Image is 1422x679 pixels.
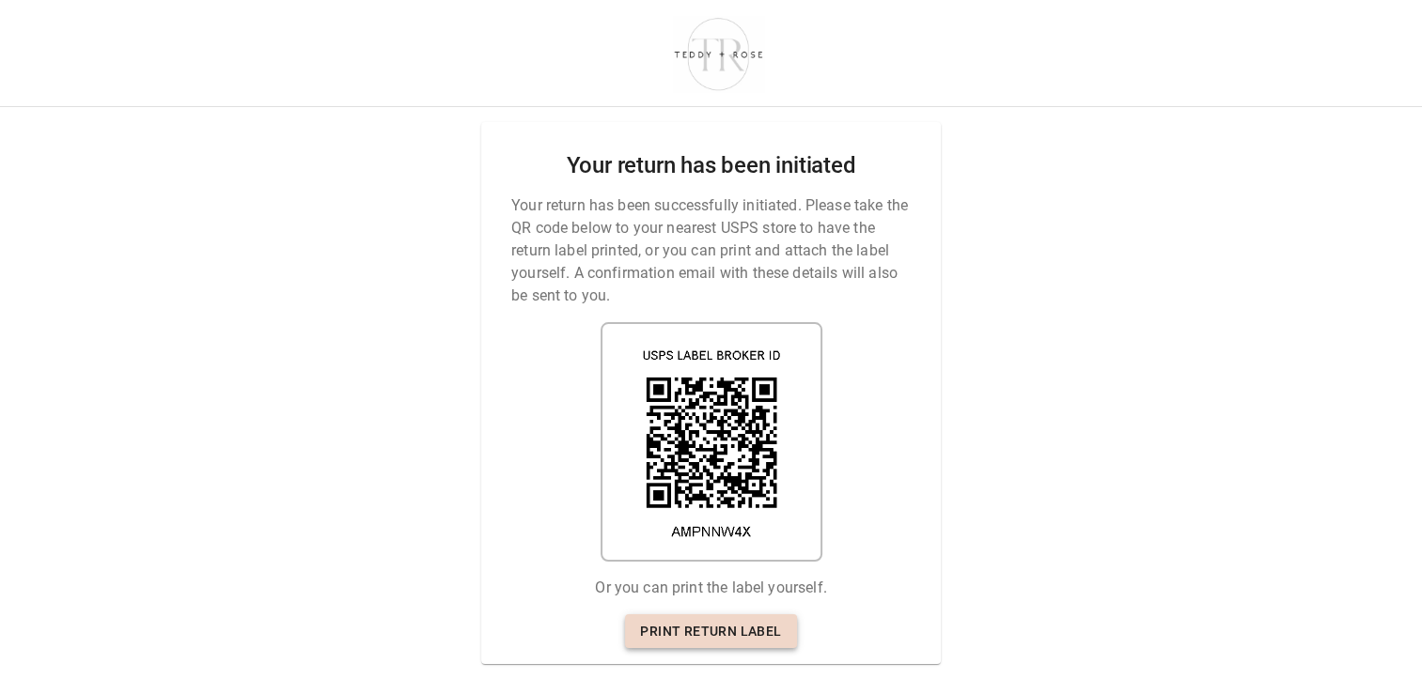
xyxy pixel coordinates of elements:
[665,13,772,94] img: shop-teddyrose.myshopify.com-d93983e8-e25b-478f-b32e-9430bef33fdd
[566,152,855,179] h2: Your return has been initiated
[595,577,826,599] p: Or you can print the label yourself.
[601,322,822,562] img: shipping label qr code
[625,614,796,649] a: Print return label
[511,194,911,307] p: Your return has been successfully initiated. Please take the QR code below to your nearest USPS s...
